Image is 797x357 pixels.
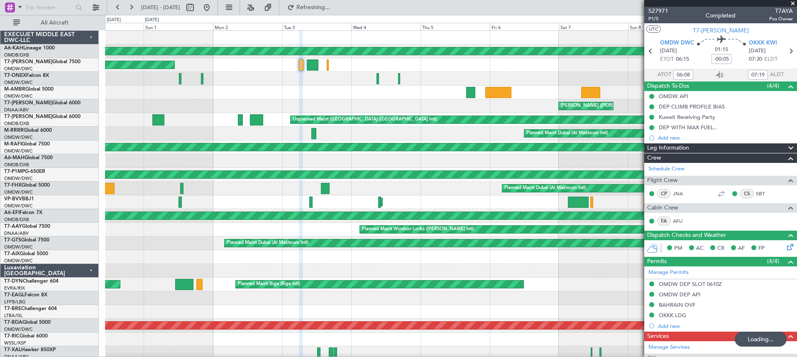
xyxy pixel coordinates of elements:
span: T7-DYN [4,279,23,284]
a: T7-AAYGlobal 7500 [4,224,50,229]
div: Wed 4 [351,23,421,30]
span: M-AMBR [4,87,25,92]
div: DEP WITH MAX FUEL.. [659,124,717,131]
span: Services [647,332,669,341]
div: Planned Maint Dubai (Al Maktoum Intl) [504,182,586,195]
span: T7-[PERSON_NAME] [4,101,52,106]
input: --:-- [673,70,693,80]
span: T7-ONEX [4,73,26,78]
div: Planned Maint Dubai (Al Maktoum Intl) [227,237,308,249]
a: OMDB/DXB [4,121,29,127]
a: T7-BDAGlobal 5000 [4,320,51,325]
div: [DATE] [107,17,121,24]
a: OMDW/DWC [4,93,33,99]
a: M-RRRRGlobal 6000 [4,128,52,133]
div: Unplanned Maint [GEOGRAPHIC_DATA] ([GEOGRAPHIC_DATA] Intl) [293,113,437,126]
span: T7-[PERSON_NAME] [4,114,52,119]
a: T7-ONEXFalcon 8X [4,73,49,78]
span: PM [674,244,682,253]
a: WSSL/XSP [4,340,26,346]
div: OMDW API [659,93,688,100]
span: ETOT [660,55,674,64]
div: DEP CLIMB PROFILE BIAS [659,103,725,110]
a: Schedule Crew [648,165,685,173]
span: ALDT [770,71,784,79]
div: Planned Maint Dubai (Al Maktoum Intl) [526,127,608,140]
a: T7-AIXGlobal 5000 [4,251,48,256]
span: Crew [647,153,661,163]
div: BAHRAIN OVF [659,301,695,308]
button: Refreshing... [284,1,333,14]
span: T7-BDA [4,320,22,325]
a: Manage Permits [648,268,689,277]
span: 527971 [648,7,668,15]
a: T7-DYNChallenger 604 [4,279,59,284]
a: EVRA/RIX [4,285,25,291]
a: OMDW/DWC [4,189,33,195]
a: VP-BVVBBJ1 [4,197,34,202]
span: Permits [647,257,667,266]
span: T7-AAY [4,224,22,229]
div: Loading... [735,332,787,347]
span: 07:30 [749,55,762,64]
a: A6-KAHLineage 1000 [4,46,55,51]
a: OMDW/DWC [4,175,33,182]
a: DNAA/ABV [4,230,29,236]
div: Tue 3 [282,23,352,30]
div: Planned Maint Riga (Riga Intl) [238,278,300,291]
span: [DATE] [749,47,766,55]
span: OKKK KWI [749,39,777,47]
button: All Aircraft [9,16,90,30]
div: Mon 2 [213,23,282,30]
span: VP-BVV [4,197,22,202]
a: T7-[PERSON_NAME]Global 7500 [4,59,81,64]
a: OMDB/DXB [4,162,29,168]
a: T7-GTSGlobal 7500 [4,238,49,243]
span: T7-P1MP [4,169,25,174]
a: OMDW/DWC [4,148,33,154]
span: T7-AIX [4,251,20,256]
span: T7AYA [769,7,793,15]
div: Sun 8 [628,23,697,30]
span: A6-MAH [4,155,24,160]
a: T7-P1MPG-650ER [4,169,45,174]
span: T7-FHX [4,183,22,188]
a: OMDB/DXB [4,217,29,223]
a: A6-MAHGlobal 7500 [4,155,53,160]
div: Fri 6 [490,23,559,30]
a: AFU [673,217,692,225]
div: CS [740,189,754,198]
span: T7-GTS [4,238,21,243]
a: T7-EAGLFalcon 8X [4,293,47,298]
div: Thu 5 [421,23,490,30]
span: 06:15 [676,55,689,64]
span: M-RRRR [4,128,24,133]
a: T7-BREChallenger 604 [4,306,57,311]
span: Refreshing... [296,5,331,10]
span: P1/5 [648,15,668,22]
a: M-RAFIGlobal 7500 [4,142,50,147]
span: M-RAFI [4,142,22,147]
div: Completed [706,11,736,20]
a: OMDW/DWC [4,258,33,264]
a: OMDW/DWC [4,244,33,250]
a: OMDW/DWC [4,203,33,209]
input: Trip Number [25,1,73,14]
div: Add new [658,323,793,330]
span: T7-BRE [4,306,21,311]
div: [PERSON_NAME] ([PERSON_NAME] Intl) [561,100,648,112]
span: ATOT [658,71,671,79]
div: Sun 1 [144,23,213,30]
span: Cabin Crew [647,203,678,213]
span: T7-[PERSON_NAME] [4,59,52,64]
a: OMDW/DWC [4,79,33,86]
div: Planned Maint Windsor Locks ([PERSON_NAME] Intl) [362,223,474,236]
span: Pos Owner [769,15,793,22]
span: ELDT [764,55,777,64]
a: T7-FHXGlobal 5000 [4,183,50,188]
span: T7-[PERSON_NAME] [693,26,749,35]
a: LTBA/ISL [4,313,23,319]
span: T7-XAL [4,347,21,352]
a: OMDW/DWC [4,134,33,140]
button: UTC [646,25,661,33]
